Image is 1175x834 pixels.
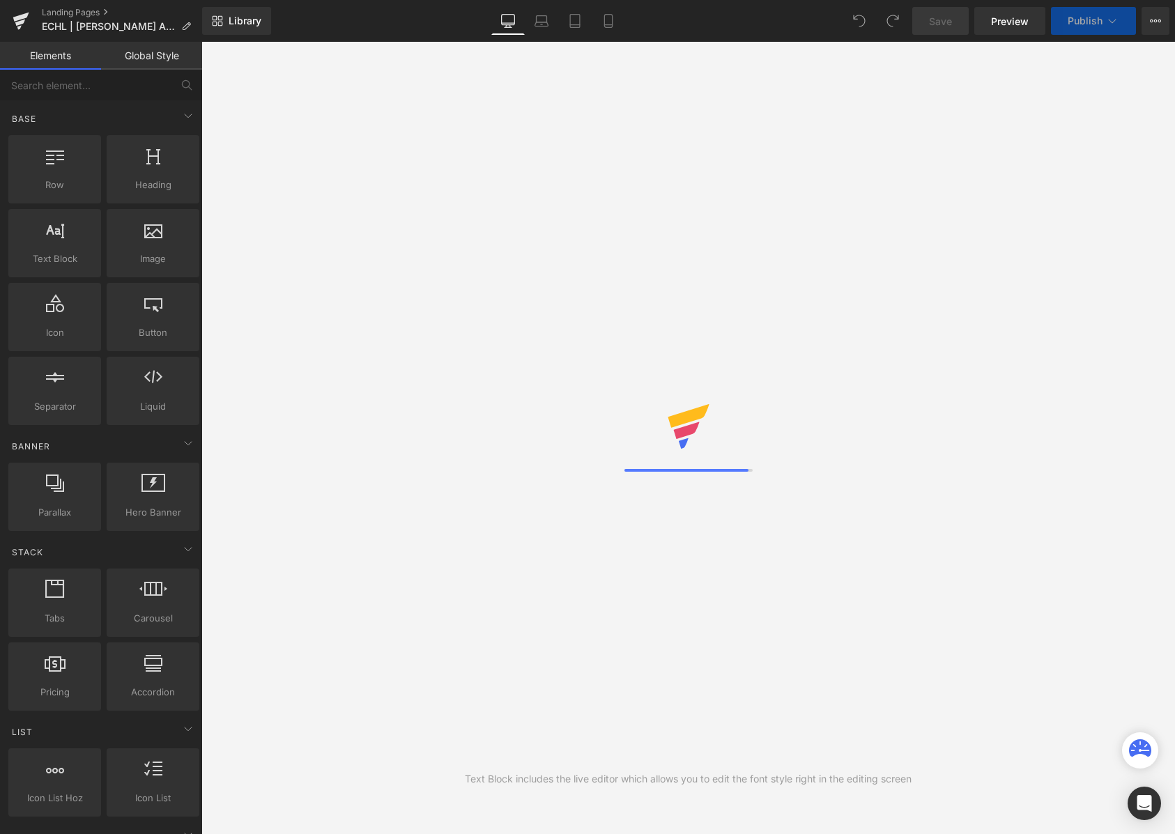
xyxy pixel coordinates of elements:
span: Pricing [13,685,97,700]
button: Undo [845,7,873,35]
a: New Library [202,7,271,35]
span: Stack [10,546,45,559]
a: Global Style [101,42,202,70]
span: Heading [111,178,195,192]
span: ECHL | [PERSON_NAME] Americans | Biscuit [42,21,176,32]
span: Liquid [111,399,195,414]
span: Button [111,325,195,340]
span: Tabs [13,611,97,626]
span: Hero Banner [111,505,195,520]
span: Icon List Hoz [13,791,97,805]
a: Laptop [525,7,558,35]
span: Icon List [111,791,195,805]
span: Parallax [13,505,97,520]
a: Landing Pages [42,7,202,18]
span: Banner [10,440,52,453]
a: Tablet [558,7,592,35]
div: Open Intercom Messenger [1128,787,1161,820]
span: Save [929,14,952,29]
button: Publish [1051,7,1136,35]
span: Accordion [111,685,195,700]
span: Publish [1068,15,1103,26]
a: Mobile [592,7,625,35]
span: Preview [991,14,1029,29]
span: Text Block [13,252,97,266]
span: Base [10,112,38,125]
a: Preview [974,7,1045,35]
span: Carousel [111,611,195,626]
span: Separator [13,399,97,414]
span: Icon [13,325,97,340]
span: Library [229,15,261,27]
span: Image [111,252,195,266]
div: Text Block includes the live editor which allows you to edit the font style right in the editing ... [465,771,912,787]
button: Redo [879,7,907,35]
a: Desktop [491,7,525,35]
button: More [1142,7,1169,35]
span: List [10,725,34,739]
span: Row [13,178,97,192]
